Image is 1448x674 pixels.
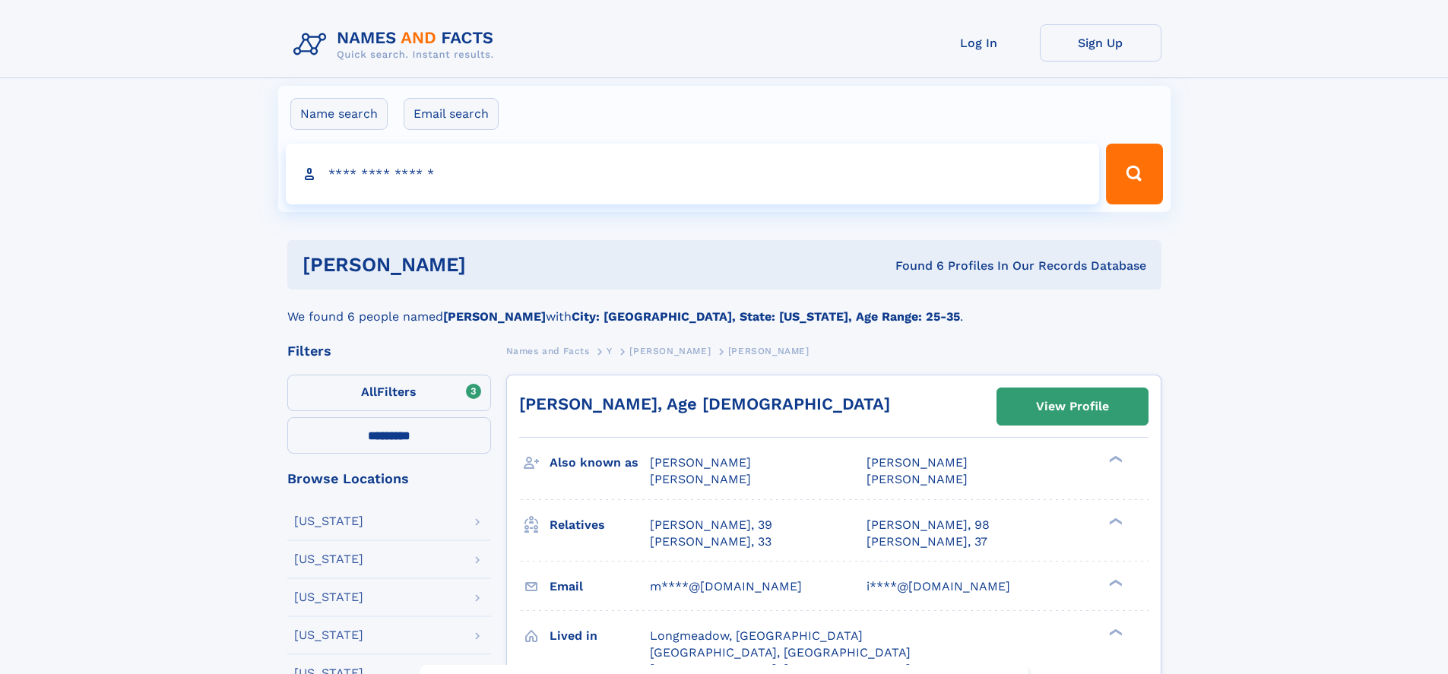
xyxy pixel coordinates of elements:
[728,346,810,356] span: [PERSON_NAME]
[294,591,363,603] div: [US_STATE]
[867,533,987,550] a: [PERSON_NAME], 37
[650,645,911,660] span: [GEOGRAPHIC_DATA], [GEOGRAPHIC_DATA]
[290,98,388,130] label: Name search
[294,515,363,527] div: [US_STATE]
[650,533,772,550] a: [PERSON_NAME], 33
[918,24,1040,62] a: Log In
[303,255,681,274] h1: [PERSON_NAME]
[294,629,363,641] div: [US_STATE]
[506,341,590,360] a: Names and Facts
[294,553,363,565] div: [US_STATE]
[629,341,711,360] a: [PERSON_NAME]
[287,290,1161,326] div: We found 6 people named with .
[1036,389,1109,424] div: View Profile
[550,574,650,600] h3: Email
[550,450,650,476] h3: Also known as
[287,472,491,486] div: Browse Locations
[550,623,650,649] h3: Lived in
[629,346,711,356] span: [PERSON_NAME]
[1105,627,1123,637] div: ❯
[607,341,613,360] a: Y
[867,472,968,486] span: [PERSON_NAME]
[650,455,751,470] span: [PERSON_NAME]
[572,309,960,324] b: City: [GEOGRAPHIC_DATA], State: [US_STATE], Age Range: 25-35
[1105,516,1123,526] div: ❯
[1040,24,1161,62] a: Sign Up
[650,472,751,486] span: [PERSON_NAME]
[867,517,990,533] a: [PERSON_NAME], 98
[650,628,863,643] span: Longmeadow, [GEOGRAPHIC_DATA]
[867,455,968,470] span: [PERSON_NAME]
[443,309,546,324] b: [PERSON_NAME]
[287,375,491,411] label: Filters
[287,24,506,65] img: Logo Names and Facts
[1105,454,1123,464] div: ❯
[607,346,613,356] span: Y
[404,98,499,130] label: Email search
[680,258,1146,274] div: Found 6 Profiles In Our Records Database
[997,388,1148,425] a: View Profile
[1105,577,1123,587] div: ❯
[650,517,772,533] a: [PERSON_NAME], 39
[550,512,650,538] h3: Relatives
[361,384,377,399] span: All
[287,344,491,358] div: Filters
[286,144,1100,204] input: search input
[1106,144,1162,204] button: Search Button
[519,394,890,413] a: [PERSON_NAME], Age [DEMOGRAPHIC_DATA]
